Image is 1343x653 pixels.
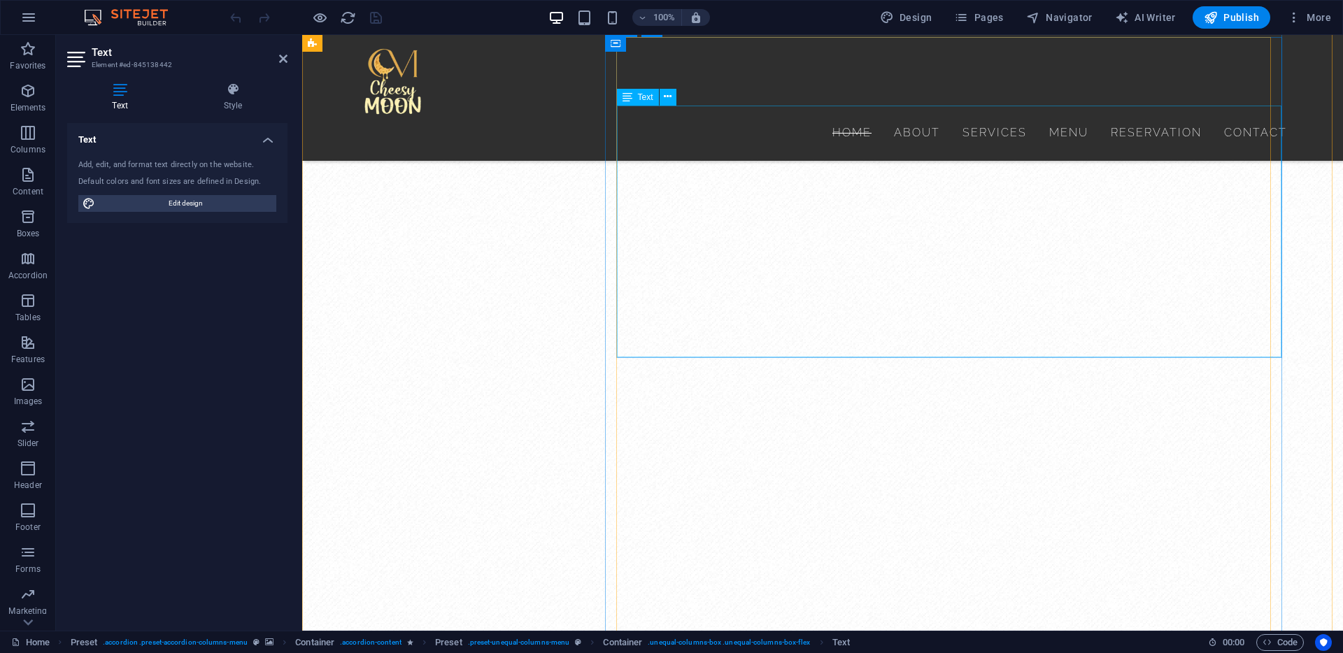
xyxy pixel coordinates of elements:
span: Click to select. Double-click to edit [295,634,334,651]
h4: Text [67,82,178,112]
p: Images [14,396,43,407]
button: More [1281,6,1337,29]
img: Editor Logo [80,9,185,26]
p: Accordion [8,270,48,281]
p: Boxes [17,228,40,239]
a: Click to cancel selection. Double-click to open Pages [11,634,50,651]
button: Navigator [1021,6,1098,29]
button: AI Writer [1109,6,1181,29]
button: reload [339,9,356,26]
span: Navigator [1026,10,1093,24]
span: 00 00 [1223,634,1244,651]
span: AI Writer [1115,10,1176,24]
h6: Session time [1208,634,1245,651]
p: Elements [10,102,46,113]
span: Edit design [99,195,272,212]
span: . unequal-columns-box .unequal-columns-box-flex [648,634,810,651]
i: This element contains a background [265,638,273,646]
p: Favorites [10,60,45,71]
span: . preset-unequal-columns-menu [468,634,570,651]
p: Marketing [8,605,47,617]
h2: Text [92,46,287,59]
span: Click to select. Double-click to edit [435,634,462,651]
span: Design [880,10,932,24]
span: . accordion-content [340,634,402,651]
button: Usercentrics [1315,634,1332,651]
div: Add, edit, and format text directly on the website. [78,159,276,171]
i: This element is a customizable preset [575,638,581,646]
span: Text [638,93,653,101]
button: Edit design [78,195,276,212]
span: Code [1263,634,1298,651]
button: Publish [1193,6,1270,29]
nav: breadcrumb [71,634,851,651]
div: Default colors and font sizes are defined in Design. [78,176,276,188]
span: Click to select. Double-click to edit [832,634,850,651]
i: On resize automatically adjust zoom level to fit chosen device. [690,11,702,24]
span: Click to select. Double-click to edit [603,634,642,651]
span: More [1287,10,1331,24]
p: Content [13,186,43,197]
i: This element is a customizable preset [253,638,260,646]
h6: 100% [653,9,676,26]
button: Click here to leave preview mode and continue editing [311,9,328,26]
p: Features [11,354,45,365]
span: Click to select. Double-click to edit [71,634,98,651]
p: Slider [17,438,39,449]
i: Element contains an animation [407,638,413,646]
h4: Style [178,82,287,112]
span: : [1232,637,1235,647]
i: Reload page [340,10,356,26]
h3: Element #ed-845138442 [92,59,260,71]
iframe: To enrich screen reader interactions, please activate Accessibility in Grammarly extension settings [302,35,1343,631]
p: Header [14,480,42,491]
h4: Text [67,123,287,148]
span: Pages [954,10,1003,24]
button: Code [1256,634,1304,651]
button: 100% [632,9,682,26]
p: Tables [15,312,41,323]
p: Columns [10,144,45,155]
button: Pages [948,6,1009,29]
span: . accordion .preset-accordion-columns-menu [103,634,248,651]
button: Design [874,6,938,29]
p: Forms [15,564,41,575]
span: Publish [1204,10,1259,24]
p: Footer [15,522,41,533]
